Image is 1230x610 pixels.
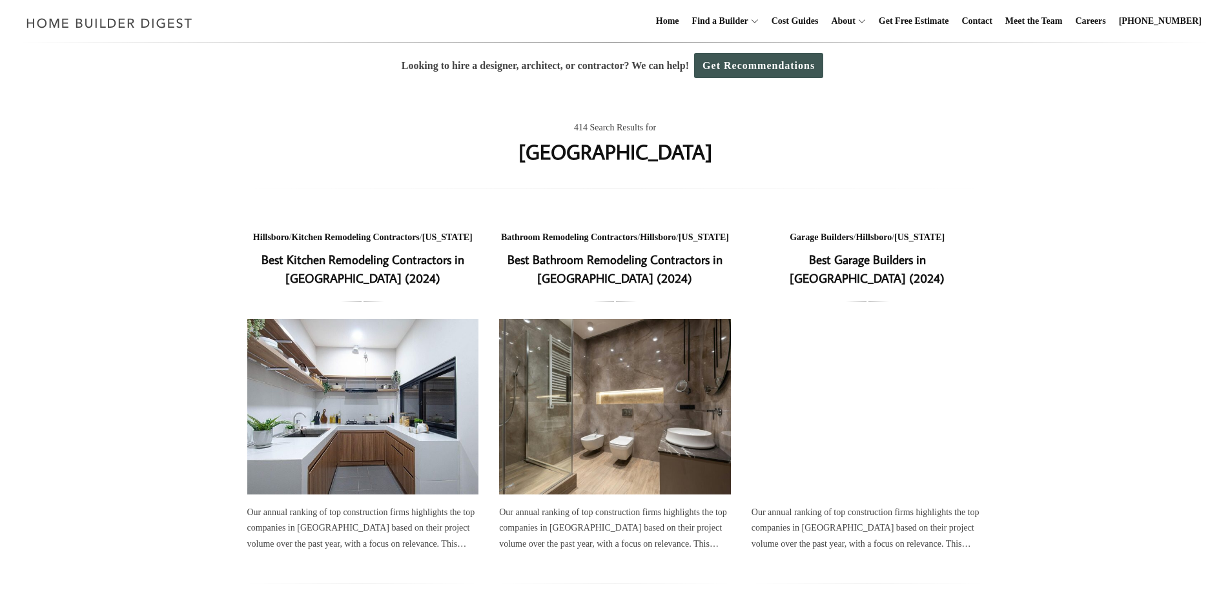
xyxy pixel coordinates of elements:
[501,232,637,242] a: Bathroom Remodeling Contractors
[499,230,731,246] div: / /
[247,319,479,494] a: Best Kitchen Remodeling Contractors in [GEOGRAPHIC_DATA] (2024)
[752,230,983,246] div: / /
[292,232,420,242] a: Kitchen Remodeling Contractors
[507,251,723,286] a: Best Bathroom Remodeling Contractors in [GEOGRAPHIC_DATA] (2024)
[790,251,945,286] a: Best Garage Builders in [GEOGRAPHIC_DATA] (2024)
[1114,1,1207,42] a: [PHONE_NUMBER]
[422,232,473,242] a: [US_STATE]
[499,319,731,494] a: Best Bathroom Remodeling Contractors in [GEOGRAPHIC_DATA] (2024)
[874,1,954,42] a: Get Free Estimate
[1000,1,1068,42] a: Meet the Team
[894,232,945,242] a: [US_STATE]
[651,1,684,42] a: Home
[518,136,712,167] h1: [GEOGRAPHIC_DATA]
[826,1,855,42] a: About
[790,232,853,242] a: Garage Builders
[679,232,729,242] a: [US_STATE]
[640,232,676,242] a: Hillsboro
[687,1,748,42] a: Find a Builder
[752,505,983,553] div: Our annual ranking of top construction firms highlights the top companies in [GEOGRAPHIC_DATA] ba...
[1071,1,1111,42] a: Careers
[956,1,997,42] a: Contact
[766,1,824,42] a: Cost Guides
[856,232,892,242] a: Hillsboro
[694,53,823,78] a: Get Recommendations
[247,230,479,246] div: / /
[499,505,731,553] div: Our annual ranking of top construction firms highlights the top companies in [GEOGRAPHIC_DATA] ba...
[21,10,198,36] img: Home Builder Digest
[574,120,656,136] span: 414 Search Results for
[253,232,289,242] a: Hillsboro
[247,505,479,553] div: Our annual ranking of top construction firms highlights the top companies in [GEOGRAPHIC_DATA] ba...
[752,319,983,494] a: Best Garage Builders in [GEOGRAPHIC_DATA] (2024)
[261,251,464,286] a: Best Kitchen Remodeling Contractors in [GEOGRAPHIC_DATA] (2024)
